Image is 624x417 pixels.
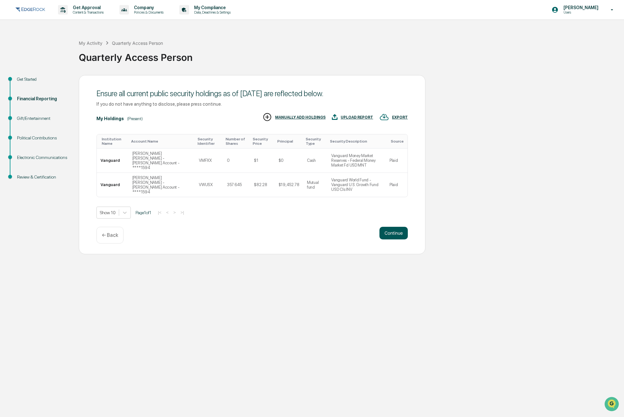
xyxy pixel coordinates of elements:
[127,116,143,121] div: (Present)
[179,210,186,215] button: >|
[558,5,602,10] p: [PERSON_NAME]
[303,149,327,173] td: Cash
[21,48,103,55] div: Start new chat
[129,173,195,197] td: [PERSON_NAME] [PERSON_NAME] - [PERSON_NAME] Account - ****1594
[129,149,195,173] td: [PERSON_NAME] [PERSON_NAME] - [PERSON_NAME] Account - ****1594
[46,80,51,85] div: 🗄️
[558,10,602,15] p: Users
[327,149,386,173] td: Vanguard Money Market Reserves - Federal Money Market Fd USD MNT
[97,173,129,197] td: Vanguard
[392,115,408,120] div: EXPORT
[96,89,408,98] div: Ensure all current public security holdings as of [DATE] are reflected below.
[17,135,69,141] div: Political Contributions
[386,149,407,173] td: Plaid
[136,210,151,215] span: Page 1 of 1
[379,112,389,122] img: EXPORT
[17,96,69,102] div: Financial Reporting
[250,149,274,173] td: $1
[277,139,301,144] div: Toggle SortBy
[102,137,126,146] div: Toggle SortBy
[303,173,327,197] td: Mutual fund
[604,396,621,413] iframe: Open customer support
[79,40,102,46] div: My Activity
[68,10,107,15] p: Content & Transactions
[96,116,124,121] div: My Holdings
[129,10,167,15] p: Policies & Documents
[327,173,386,197] td: Vanguard World Fund - Vanguard U.S. Growth Fund USD Cls INV
[68,5,107,10] p: Get Approval
[102,232,118,238] p: ← Back
[250,173,274,197] td: $82.28
[4,89,42,100] a: 🔎Data Lookup
[17,76,69,83] div: Get Started
[226,137,248,146] div: Toggle SortBy
[6,13,115,23] p: How can we help?
[79,47,621,63] div: Quarterly Access Person
[6,48,18,60] img: 1746055101610-c473b297-6a78-478c-a979-82029cc54cd1
[164,210,170,215] button: <
[131,139,193,144] div: Toggle SortBy
[253,137,272,146] div: Toggle SortBy
[96,101,408,107] div: If you do not have anything to disclose, please press continue.
[112,40,163,46] div: Quarterly Access Person
[195,149,223,173] td: VMFXX
[332,112,338,122] img: UPLOAD REPORT
[6,92,11,97] div: 🔎
[52,79,78,86] span: Attestations
[306,137,325,146] div: Toggle SortBy
[17,154,69,161] div: Electronic Communications
[156,210,163,215] button: |<
[341,115,373,120] div: UPLOAD REPORT
[275,149,303,173] td: $0
[195,173,223,197] td: VWUSX
[107,50,115,58] button: Start new chat
[15,6,45,14] img: logo
[189,10,234,15] p: Data, Deadlines & Settings
[97,149,129,173] td: Vanguard
[223,149,251,173] td: 0
[171,210,178,215] button: >
[63,107,76,112] span: Pylon
[6,80,11,85] div: 🖐️
[275,115,326,120] div: MANUALLY ADD HOLDINGS
[386,173,407,197] td: Plaid
[198,137,221,146] div: Toggle SortBy
[13,79,41,86] span: Preclearance
[17,115,69,122] div: Gift/Entertainment
[391,139,405,144] div: Toggle SortBy
[17,174,69,180] div: Review & Certification
[275,173,303,197] td: $19,452.78
[330,139,383,144] div: Toggle SortBy
[189,5,234,10] p: My Compliance
[44,107,76,112] a: Powered byPylon
[21,55,80,60] div: We're available if you need us!
[13,91,40,98] span: Data Lookup
[223,173,251,197] td: 357.645
[263,112,272,122] img: MANUALLY ADD HOLDINGS
[4,77,43,88] a: 🖐️Preclearance
[379,227,408,239] button: Continue
[43,77,81,88] a: 🗄️Attestations
[129,5,167,10] p: Company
